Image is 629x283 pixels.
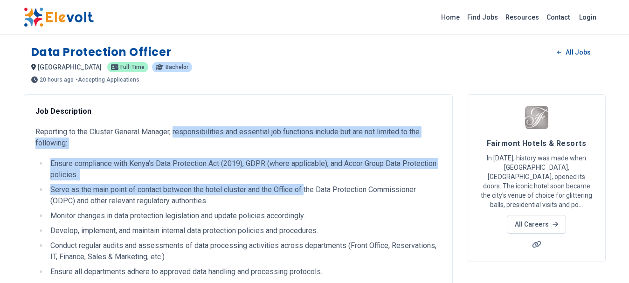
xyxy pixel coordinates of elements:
[48,240,441,262] li: Conduct regular audits and assessments of data processing activities across departments (Front Of...
[38,63,102,71] span: [GEOGRAPHIC_DATA]
[24,7,94,27] img: Elevolt
[40,77,74,83] span: 20 hours ago
[525,106,548,129] img: Fairmont Hotels & Resorts
[574,8,602,27] a: Login
[502,10,543,25] a: Resources
[76,77,139,83] p: - Accepting Applications
[550,45,598,59] a: All Jobs
[463,10,502,25] a: Find Jobs
[166,64,188,70] span: Bachelor
[120,64,145,70] span: Full-time
[507,215,566,234] a: All Careers
[48,184,441,207] li: Serve as the main point of contact between the hotel cluster and the Office of the Data Protectio...
[48,210,441,221] li: Monitor changes in data protection legislation and update policies accordingly.
[479,153,594,209] p: In [DATE], history was made when [GEOGRAPHIC_DATA], [GEOGRAPHIC_DATA], opened its doors. The icon...
[35,126,441,149] p: Reporting to the Cluster General Manager, responsibilities and essential job functions include bu...
[48,266,441,277] li: Ensure all departments adhere to approved data handling and processing protocols.
[437,10,463,25] a: Home
[48,225,441,236] li: Develop, implement, and maintain internal data protection policies and procedures.
[543,10,574,25] a: Contact
[31,45,172,60] h1: Data Protection Officer
[35,107,91,116] strong: Job Description
[487,139,586,148] span: Fairmont Hotels & Resorts
[48,158,441,180] li: Ensure compliance with Kenya’s Data Protection Act (2019), GDPR (where applicable), and Accor Gro...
